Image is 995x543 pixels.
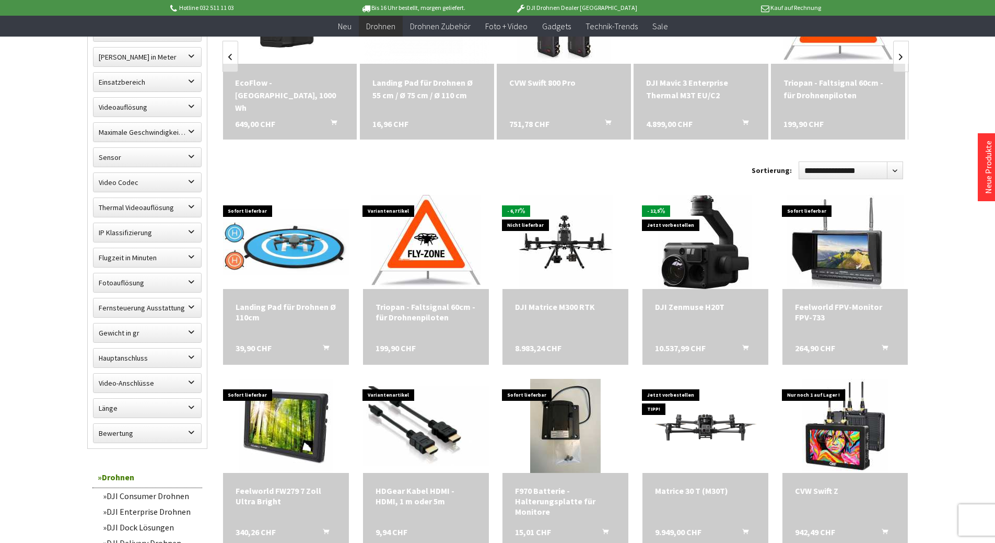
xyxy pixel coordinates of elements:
[495,2,658,14] p: DJI Drohnen Dealer [GEOGRAPHIC_DATA]
[310,343,335,356] button: In den Warenkorb
[515,486,616,517] a: F970 Batterie - Halterungsplatte für Monitore 15,01 CHF In den Warenkorb
[515,302,616,312] a: DJI Matrice M300 RTK 8.983,24 CHF
[655,527,701,537] span: 9.949,00 CHF
[645,16,675,37] a: Sale
[655,343,706,353] span: 10.537,99 CHF
[783,76,893,101] div: Triopan - Faltsignal 60cm - für Drohnenpiloten
[795,302,896,322] div: Feelworld FPV-Monitor FPV-733
[509,76,618,89] a: CVW Swift 800 Pro 751,78 CHF In den Warenkorb
[98,504,202,519] a: DJI Enterprise Drohnen
[236,302,336,322] div: Landing Pad für Drohnen Ø 110cm
[730,118,755,131] button: In den Warenkorb
[515,527,551,537] span: 15,01 CHF
[93,298,201,317] label: Fernsteuerung Ausstattung
[658,195,752,289] img: DJI Zenmuse H20T
[372,76,482,101] div: Landing Pad für Drohnen Ø 55 cm / Ø 75 cm / Ø 110 cm
[93,173,201,192] label: Video Codec
[236,527,276,537] span: 340,26 CHF
[655,302,756,312] div: DJI Zenmuse H20T
[802,379,888,473] img: CVW Swift Z
[983,141,993,194] a: Neue Produkte
[93,324,201,342] label: Gewicht in gr
[310,527,335,540] button: In den Warenkorb
[752,162,792,179] label: Sortierung:
[509,76,618,89] div: CVW Swift 800 Pro
[530,379,601,473] img: F970 Batterie - Halterungsplatte für Monitore
[93,123,201,142] label: Maximale Geschwindigkeit in km/h
[236,486,336,506] div: Feelworld FW279 7 Zoll Ultra Bright
[658,2,821,14] p: Kauf auf Rechnung
[223,209,349,275] img: Landing Pad für Drohnen Ø 110cm
[655,486,756,496] div: Matrice 30 T (M30T)
[332,2,495,14] p: Bis 16 Uhr bestellt, morgen geliefert.
[535,16,578,37] a: Gadgets
[795,486,896,496] div: CVW Swift Z
[338,21,352,31] span: Neu
[869,343,894,356] button: In den Warenkorb
[642,390,768,461] img: Matrice 30 T (M30T)
[235,76,344,114] div: EcoFlow - [GEOGRAPHIC_DATA], 1000 Wh
[93,399,201,418] label: Länge
[93,374,201,392] label: Video-Anschlüsse
[646,76,755,101] a: DJI Mavic 3 Enterprise Thermal M3T EU/C2 4.899,00 CHF In den Warenkorb
[331,16,359,37] a: Neu
[93,148,201,167] label: Sensor
[515,486,616,517] div: F970 Batterie - Halterungsplatte für Monitore
[318,118,343,131] button: In den Warenkorb
[236,302,336,322] a: Landing Pad für Drohnen Ø 110cm 39,90 CHF In den Warenkorb
[578,16,645,37] a: Technik-Trends
[93,48,201,66] label: Maximale Flughöhe in Meter
[169,2,332,14] p: Hotline 032 511 11 03
[236,486,336,506] a: Feelworld FW279 7 Zoll Ultra Bright 340,26 CHF In den Warenkorb
[235,118,275,130] span: 649,00 CHF
[783,118,824,130] span: 199,90 CHF
[787,195,904,289] img: Feelworld FPV-Monitor FPV-733
[93,198,201,217] label: Thermal Videoauflösung
[646,76,755,101] div: DJI Mavic 3 Enterprise Thermal M3T EU/C2
[236,343,272,353] span: 39,90 CHF
[376,527,407,537] span: 9,94 CHF
[410,21,471,31] span: Drohnen Zubehör
[646,118,693,130] span: 4.899,00 CHF
[372,76,482,101] a: Landing Pad für Drohnen Ø 55 cm / Ø 75 cm / Ø 110 cm 16,96 CHF
[869,527,894,540] button: In den Warenkorb
[515,302,616,312] div: DJI Matrice M300 RTK
[366,21,395,31] span: Drohnen
[542,21,571,31] span: Gadgets
[586,21,638,31] span: Technik-Trends
[783,76,893,101] a: Triopan - Faltsignal 60cm - für Drohnenpiloten 199,90 CHF
[235,76,344,114] a: EcoFlow - [GEOGRAPHIC_DATA], 1000 Wh 649,00 CHF In den Warenkorb
[376,486,476,506] div: HDGear Kabel HDMI - HDMI, 1 m oder 5m
[371,195,481,289] img: Triopan - Faltsignal 60cm - für Drohnenpiloten
[93,424,201,443] label: Bewertung
[359,16,403,37] a: Drohnen
[655,486,756,496] a: Matrice 30 T (M30T) 9.949,00 CHF In den Warenkorb
[98,519,202,535] a: DJI Dock Lösungen
[239,379,333,473] img: Feelworld FW279 7 Zoll Ultra Bright
[93,273,201,292] label: Fotoauflösung
[376,343,416,353] span: 199,90 CHF
[485,21,528,31] span: Foto + Video
[509,118,549,130] span: 751,78 CHF
[376,486,476,506] a: HDGear Kabel HDMI - HDMI, 1 m oder 5m 9,94 CHF
[795,302,896,322] a: Feelworld FPV-Monitor FPV-733 264,90 CHF In den Warenkorb
[795,343,835,353] span: 264,90 CHF
[98,488,202,504] a: DJI Consumer Drohnen
[515,343,561,353] span: 8.983,24 CHF
[730,343,755,356] button: In den Warenkorb
[590,527,615,540] button: In den Warenkorb
[655,302,756,312] a: DJI Zenmuse H20T 10.537,99 CHF In den Warenkorb
[93,73,201,91] label: Einsatzbereich
[376,302,476,322] a: Triopan - Faltsignal 60cm - für Drohnenpiloten 199,90 CHF
[363,386,489,466] img: HDGear Kabel HDMI - HDMI, 1 m oder 5m
[730,527,755,540] button: In den Warenkorb
[795,527,835,537] span: 942,49 CHF
[93,98,201,117] label: Videoauflösung
[372,118,408,130] span: 16,96 CHF
[93,248,201,267] label: Flugzeit in Minuten
[478,16,535,37] a: Foto + Video
[376,302,476,322] div: Triopan - Faltsignal 60cm - für Drohnenpiloten
[92,467,202,488] a: Drohnen
[519,195,613,289] img: DJI Matrice M300 RTK
[592,118,617,131] button: In den Warenkorb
